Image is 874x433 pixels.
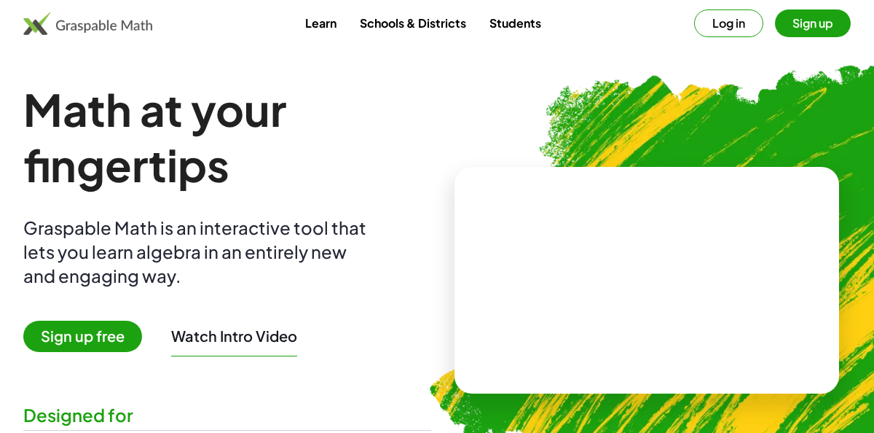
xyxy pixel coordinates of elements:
h1: Math at your fingertips [23,82,431,192]
a: Learn [294,9,348,36]
div: Graspable Math is an interactive tool that lets you learn algebra in an entirely new and engaging... [23,216,373,288]
a: Schools & Districts [348,9,478,36]
video: What is this? This is dynamic math notation. Dynamic math notation plays a central role in how Gr... [538,226,756,335]
button: Log in [694,9,763,37]
button: Watch Intro Video [171,327,297,346]
span: Sign up free [23,321,142,352]
div: Designed for [23,403,431,427]
a: Students [478,9,553,36]
button: Sign up [775,9,851,37]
